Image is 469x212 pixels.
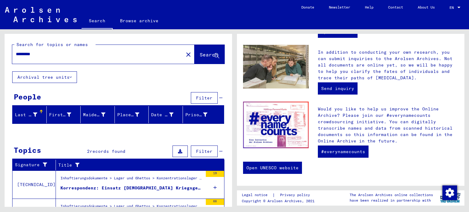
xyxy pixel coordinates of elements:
a: Send inquiry [318,82,358,95]
div: Topics [14,145,41,156]
div: Last Name [15,112,37,118]
button: Filter [191,92,218,104]
div: Signature [15,160,56,170]
mat-header-cell: Maiden Name [81,106,115,123]
button: Filter [191,146,218,157]
span: Filter [196,149,213,154]
div: Place of Birth [117,112,140,118]
mat-header-cell: Date of Birth [149,106,183,123]
img: inquiries.jpg [243,45,309,89]
mat-header-cell: First Name [47,106,81,123]
span: records found [90,149,125,154]
a: Privacy policy [275,192,317,198]
div: Korrespondenz: Einsatz [DEMOGRAPHIC_DATA] Kriegsgefangener; „Entlassungen“ in die Wehrmacht / SS-... [60,185,203,191]
p: In addition to conducting your own research, you can submit inquiries to the Arolsen Archives. No... [318,49,458,81]
div: People [14,91,41,102]
a: Open UNESCO website [243,162,302,174]
div: Date of Birth [151,112,173,118]
div: Inhaftierungsdokumente > Lager und Ghettos > Konzentrationslager [GEOGRAPHIC_DATA] > Allgemeine I... [60,203,203,212]
div: Prisoner # [185,110,217,120]
span: Search [200,52,218,58]
button: Archival tree units [12,71,77,83]
a: Legal notice [242,192,272,198]
td: [TECHNICAL_ID] [13,171,56,199]
p: Would you like to help us improve the Online Archive? Please join our #everynamecounts crowdsourc... [318,106,458,144]
img: Arolsen_neg.svg [5,7,77,22]
p: Copyright © Arolsen Archives, 2021 [242,198,317,204]
div: First Name [49,110,81,120]
div: Place of Birth [117,110,149,120]
mat-header-cell: Last Name [13,106,47,123]
div: Last Name [15,110,46,120]
mat-select-trigger: EN [449,5,454,10]
div: Maiden Name [83,112,105,118]
div: Title [58,162,209,168]
div: | [242,192,317,198]
div: Title [58,160,217,170]
p: The Arolsen Archives online collections [350,192,433,198]
div: First Name [49,112,71,118]
div: Inhaftierungsdokumente > Lager und Ghettos > Konzentrationslager [GEOGRAPHIC_DATA] > Allgemeine I... [60,175,203,184]
mat-header-cell: Place of Birth [115,106,149,123]
span: 2 [87,149,90,154]
mat-icon: close [185,51,192,58]
div: Maiden Name [83,110,115,120]
div: Zustimmung ändern [442,185,457,200]
mat-header-cell: Prisoner # [183,106,224,123]
div: Date of Birth [151,110,183,120]
button: Clear [182,48,195,60]
div: Prisoner # [185,112,208,118]
span: Filter [196,95,213,101]
img: yv_logo.png [439,190,462,205]
img: Zustimmung ändern [442,185,457,200]
a: #everynamecounts [318,146,369,158]
mat-label: Search for topics or names [16,42,88,47]
a: Browse archive [113,13,166,28]
div: 66 [206,199,224,205]
p: have been realized in partnership with [350,198,433,203]
div: 19 [206,171,224,177]
button: Search [195,45,224,64]
a: Search [82,13,113,29]
img: enc.jpg [243,102,309,148]
div: Signature [15,162,48,168]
